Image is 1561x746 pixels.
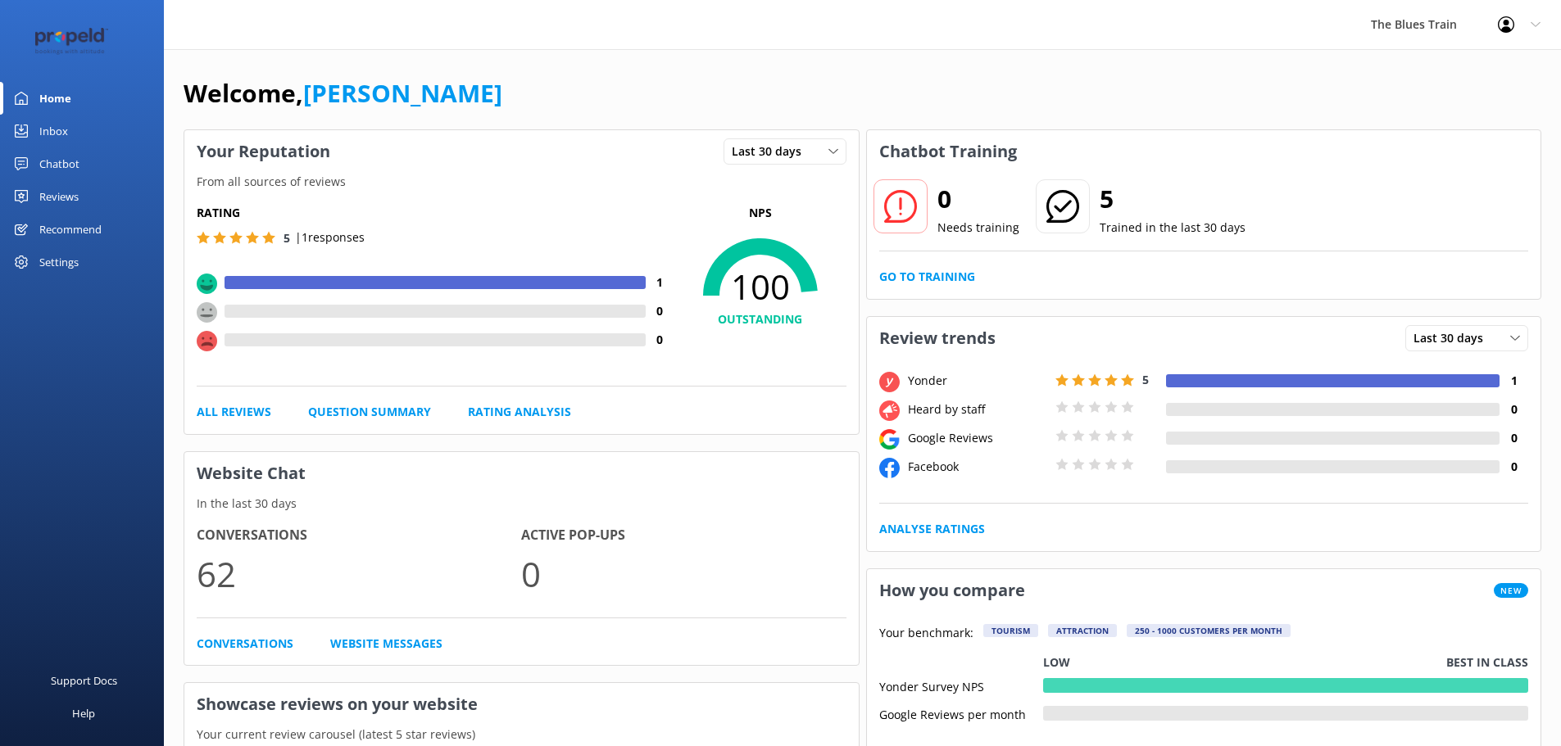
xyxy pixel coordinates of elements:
div: Google Reviews per month [879,706,1043,721]
h4: Active Pop-ups [521,525,846,546]
img: 12-1677471078.png [25,28,119,55]
span: Last 30 days [1414,329,1493,347]
h2: 5 [1100,179,1246,219]
h4: OUTSTANDING [674,310,846,328]
p: Needs training [937,219,1019,237]
div: Reviews [39,180,79,213]
h4: 0 [1500,429,1528,447]
div: Heard by staff [904,400,1051,418]
span: 100 [674,266,846,307]
span: 5 [1142,372,1149,387]
p: From all sources of reviews [184,173,859,191]
div: Yonder [904,372,1051,390]
h4: 0 [1500,400,1528,418]
div: Settings [39,246,79,278]
h3: Chatbot Training [867,130,1029,173]
h5: Rating [197,204,674,222]
h1: Welcome, [184,74,502,113]
div: 250 - 1000 customers per month [1127,624,1291,637]
p: Low [1043,653,1070,671]
a: Conversations [197,635,293,653]
h3: Showcase reviews on your website [184,683,859,726]
h3: How you compare [867,569,1037,612]
h2: 0 [937,179,1019,219]
span: New [1494,583,1528,598]
a: Rating Analysis [468,403,571,421]
p: 0 [521,546,846,601]
h4: 0 [646,331,674,349]
div: Google Reviews [904,429,1051,447]
div: Help [72,697,95,730]
div: Facebook [904,458,1051,476]
span: Last 30 days [732,142,811,161]
a: Analyse Ratings [879,520,985,538]
a: Go to Training [879,268,975,286]
div: Support Docs [51,664,117,697]
div: Home [39,82,71,115]
h3: Your Reputation [184,130,343,173]
h4: 1 [646,274,674,292]
h3: Review trends [867,317,1008,359]
p: In the last 30 days [184,495,859,513]
div: Chatbot [39,147,79,180]
h4: Conversations [197,525,521,546]
div: Yonder Survey NPS [879,678,1043,693]
p: Best in class [1446,653,1528,671]
p: Trained in the last 30 days [1100,219,1246,237]
a: [PERSON_NAME] [303,76,502,110]
div: Recommend [39,213,102,246]
div: Attraction [1048,624,1117,637]
div: Tourism [983,624,1038,637]
p: Your benchmark: [879,624,973,644]
a: Website Messages [330,635,442,653]
p: NPS [674,204,846,222]
a: Question Summary [308,403,431,421]
h3: Website Chat [184,452,859,495]
a: All Reviews [197,403,271,421]
p: Your current review carousel (latest 5 star reviews) [184,726,859,744]
p: | 1 responses [295,228,365,246]
h4: 0 [646,302,674,320]
span: 5 [284,230,290,246]
h4: 1 [1500,372,1528,390]
div: Inbox [39,115,68,147]
h4: 0 [1500,458,1528,476]
p: 62 [197,546,521,601]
